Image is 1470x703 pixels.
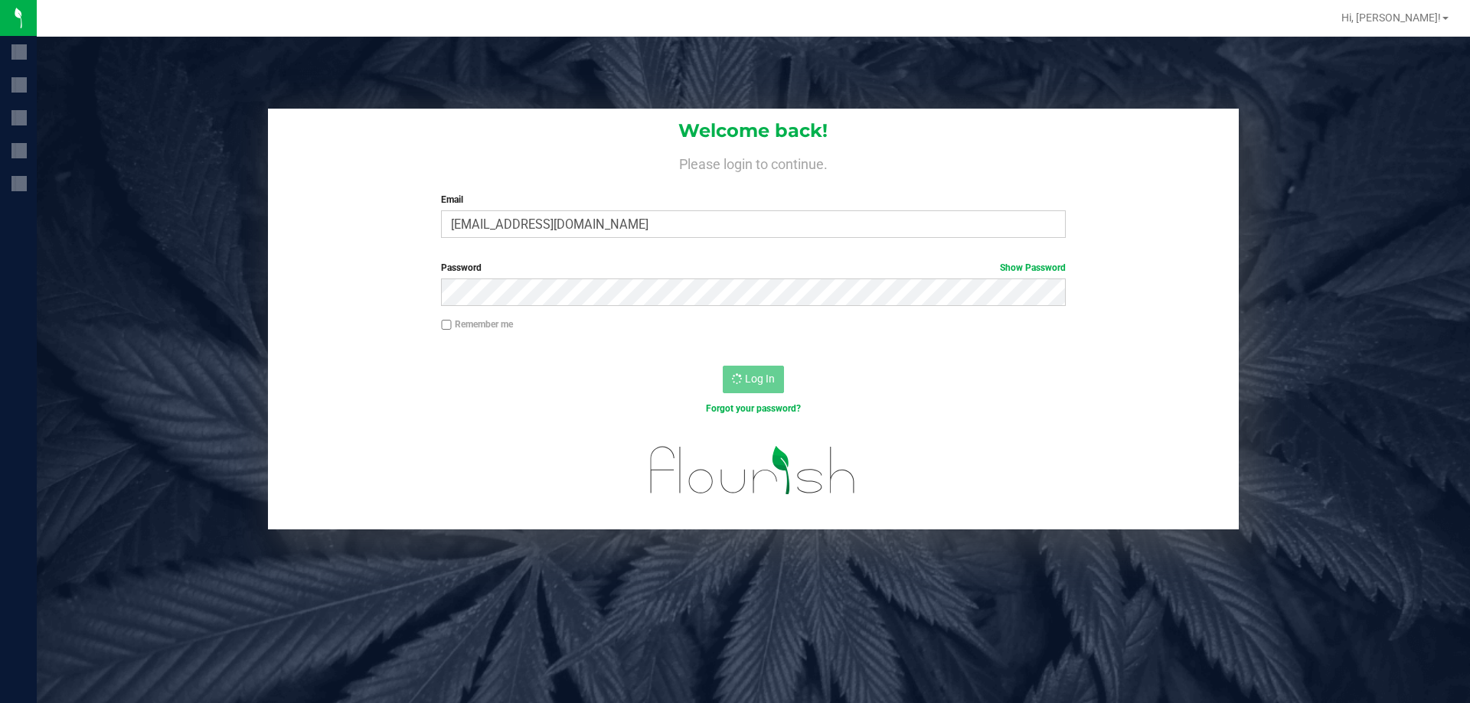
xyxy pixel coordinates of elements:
[1341,11,1441,24] span: Hi, [PERSON_NAME]!
[268,121,1239,141] h1: Welcome back!
[745,373,775,385] span: Log In
[1000,262,1066,273] a: Show Password
[441,262,482,273] span: Password
[441,320,452,330] input: Remember me
[441,317,513,331] label: Remember me
[441,193,1065,207] label: Email
[268,153,1239,171] h4: Please login to continue.
[632,431,874,509] img: flourish_logo.svg
[723,366,784,393] button: Log In
[706,403,801,414] a: Forgot your password?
